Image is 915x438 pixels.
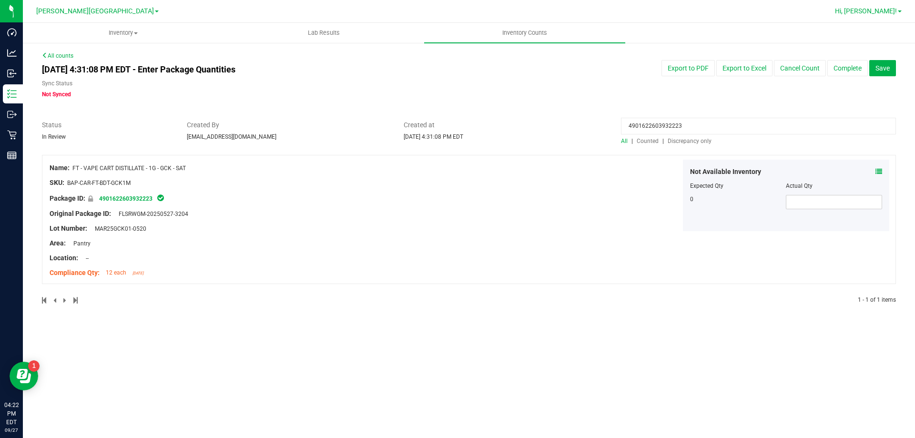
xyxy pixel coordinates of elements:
[50,224,87,232] span: Lot Number:
[72,165,186,172] span: FT - VAPE CART DISTILLATE - 1G - GCK - SAT
[827,60,868,76] button: Complete
[42,91,71,98] span: Not Synced
[81,255,89,262] span: --
[50,210,111,217] span: Original Package ID:
[10,362,38,390] iframe: Resource center
[50,164,70,172] span: Name:
[28,360,40,372] iframe: Resource center unread badge
[42,133,66,140] span: In Review
[662,138,664,144] span: |
[67,180,131,186] span: BAP-CAR-FT-BDT-GCK1M
[99,195,152,202] a: 4901622603932223
[63,297,68,304] span: Next
[404,133,463,140] span: [DATE] 4:31:08 PM EDT
[875,64,890,72] span: Save
[42,52,73,59] a: All counts
[69,240,91,247] span: Pantry
[7,151,17,160] inline-svg: Reports
[4,401,19,427] p: 04:22 PM EDT
[114,211,188,217] span: FLSRWGM-20250527-3204
[858,296,896,303] span: 1 - 1 of 1 items
[42,297,48,304] span: Move to first page
[42,79,72,88] label: Sync Status
[50,179,64,186] span: SKU:
[132,271,143,275] span: [DATE]
[187,133,276,140] span: [EMAIL_ADDRESS][DOMAIN_NAME]
[621,138,631,144] a: All
[621,118,896,134] input: Type item name or package id
[7,69,17,78] inline-svg: Inbound
[50,269,100,276] span: Compliance Qty:
[869,60,896,76] button: Save
[786,182,882,190] div: Actual Qty
[50,254,78,262] span: Location:
[404,120,607,130] span: Created at
[7,130,17,140] inline-svg: Retail
[634,138,662,144] a: Counted
[224,23,424,43] a: Lab Results
[621,138,628,144] span: All
[7,110,17,119] inline-svg: Outbound
[90,225,146,232] span: MAR25GCK01-0520
[665,138,712,144] a: Discrepancy only
[489,29,560,37] span: Inventory Counts
[774,60,826,76] button: Cancel Count
[42,120,173,130] span: Status
[23,23,224,43] a: Inventory
[690,167,761,177] span: Not Available Inventory
[50,194,85,202] span: Package ID:
[716,60,773,76] button: Export to Excel
[73,297,78,304] span: Move to last page
[187,120,390,130] span: Created By
[661,60,715,76] button: Export to PDF
[53,297,58,304] span: Previous
[637,138,659,144] span: Counted
[631,138,633,144] span: |
[36,7,154,15] span: [PERSON_NAME][GEOGRAPHIC_DATA]
[7,28,17,37] inline-svg: Dashboard
[835,7,897,15] span: Hi, [PERSON_NAME]!
[23,29,223,37] span: Inventory
[7,48,17,58] inline-svg: Analytics
[50,239,66,247] span: Area:
[424,23,625,43] a: Inventory Counts
[4,427,19,434] p: 09/27
[668,138,712,144] span: Discrepancy only
[156,193,165,203] span: In Sync
[106,269,126,276] span: 12 each
[295,29,353,37] span: Lab Results
[690,182,786,190] div: Expected Qty
[42,65,534,74] h4: [DATE] 4:31:08 PM EDT - Enter Package Quantities
[7,89,17,99] inline-svg: Inventory
[690,195,786,204] div: 0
